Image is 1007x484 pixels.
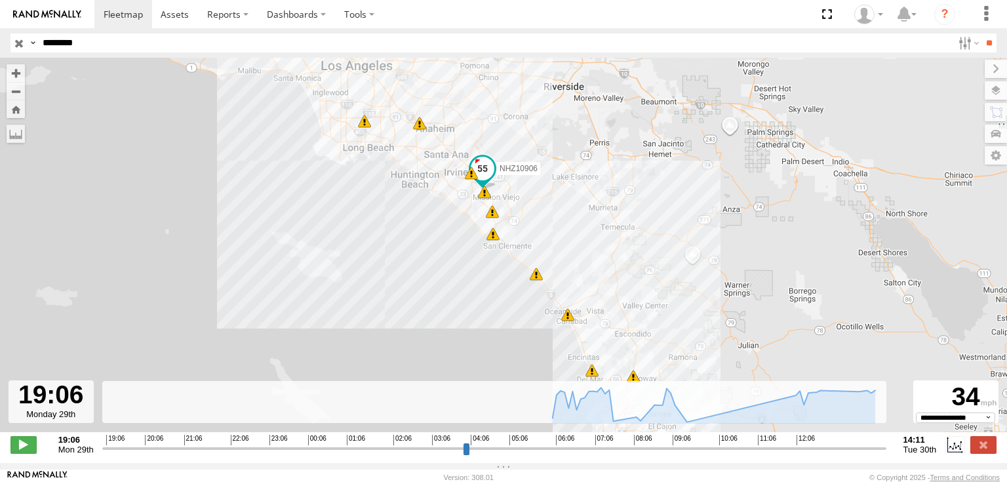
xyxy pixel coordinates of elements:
span: 21:06 [184,435,203,445]
span: 08:06 [634,435,652,445]
strong: 19:06 [58,435,94,445]
span: 09:06 [673,435,691,445]
span: 23:06 [269,435,288,445]
button: Zoom out [7,82,25,100]
span: 11:06 [758,435,776,445]
div: 5 [413,117,426,130]
span: 04:06 [471,435,489,445]
span: Tue 30th Sep 2025 [903,445,937,454]
span: 20:06 [145,435,163,445]
div: Version: 308.01 [444,474,494,481]
div: 34 [915,382,997,413]
label: Play/Stop [10,436,37,453]
span: 07:06 [595,435,614,445]
span: 12:06 [797,435,815,445]
div: 11 [358,115,371,128]
span: 00:06 [308,435,326,445]
span: 01:06 [347,435,365,445]
label: Map Settings [985,146,1007,165]
div: 7 [561,308,574,321]
a: Visit our Website [7,471,68,484]
span: Mon 29th Sep 2025 [58,445,94,454]
div: © Copyright 2025 - [869,474,1000,481]
button: Zoom in [7,64,25,82]
span: NHZ10906 [500,164,538,173]
a: Terms and Conditions [930,474,1000,481]
div: Zulema McIntosch [850,5,888,24]
label: Measure [7,125,25,143]
i: ? [934,4,955,25]
div: 10 [627,370,640,383]
div: 7 [585,364,599,377]
span: 03:06 [432,435,450,445]
img: rand-logo.svg [13,10,81,19]
span: 05:06 [509,435,528,445]
div: 6 [486,228,500,241]
span: 10:06 [719,435,738,445]
div: 6 [530,268,543,281]
label: Search Filter Options [953,33,981,52]
label: Close [970,436,997,453]
span: 02:06 [393,435,412,445]
span: 19:06 [106,435,125,445]
button: Zoom Home [7,100,25,118]
strong: 14:11 [903,435,937,445]
span: 22:06 [231,435,249,445]
label: Search Query [28,33,38,52]
span: 06:06 [556,435,574,445]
